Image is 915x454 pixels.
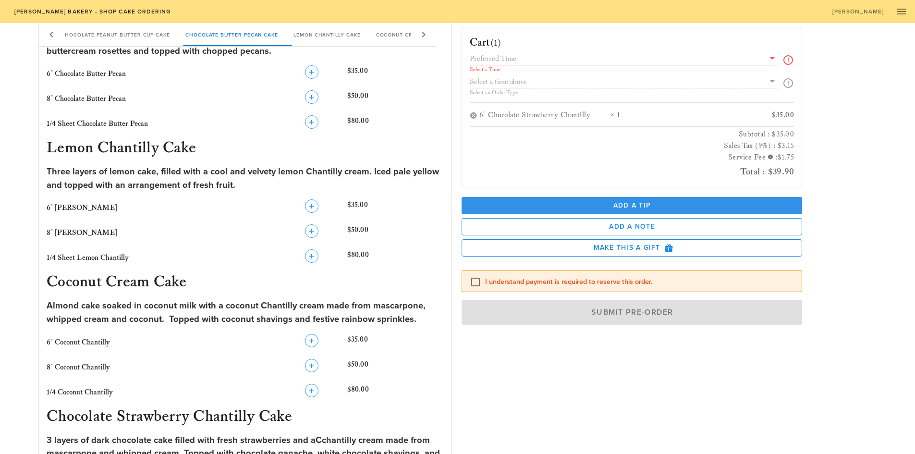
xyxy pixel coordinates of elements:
button: Add a Note [462,218,803,235]
div: $35.00 [345,63,446,85]
span: 6" Chocolate Butter Pecan [47,69,126,78]
span: 1/4 Sheet Chocolate Butter Pecan [47,119,148,128]
h3: Lemon Chantilly Cake [45,138,446,160]
div: 6" Chocolate Strawberry Chantilly [479,110,610,121]
span: (1) [490,37,501,49]
button: Add a Tip [462,197,803,214]
div: $35.00 [345,197,446,219]
button: Submit Pre-Order [462,300,803,325]
span: [PERSON_NAME] Bakery - Shop Cake Ordering [13,8,171,15]
span: Add a Note [470,222,794,231]
div: Three layers of lemon cake, filled with a cool and velvety lemon Chantilly cream. Iced pale yello... [47,165,444,192]
div: Select a Time [470,67,779,73]
div: $50.00 [345,222,446,244]
div: $35.00 [715,110,794,121]
div: $80.00 [345,247,446,269]
label: I understand payment is required to reserve this order. [485,277,794,287]
h3: Coconut Cream Cake [45,272,446,294]
span: $1.75 [778,153,794,162]
div: × 1 [610,110,716,121]
div: $80.00 [345,382,446,403]
div: $50.00 [345,88,446,110]
span: [PERSON_NAME] [832,8,884,15]
div: $50.00 [345,357,446,378]
span: Make this a Gift [470,244,794,252]
span: 6" Coconut Chantilly [47,338,110,347]
div: Chocolate Peanut Butter Cup Cake [53,23,178,46]
span: 1/4 Sheet Lemon Chantilly [47,253,129,262]
span: 8" [PERSON_NAME] [47,228,117,237]
h3: Cart [470,35,501,50]
button: Make this a Gift [462,239,803,257]
h3: Sales Tax (9%) : $3.15 [470,140,794,152]
h2: Total : $39.90 [470,164,794,179]
a: [PERSON_NAME] Bakery - Shop Cake Ordering [8,5,177,18]
div: $35.00 [345,332,446,353]
div: Lemon Chantilly Cake [286,23,368,46]
h3: Service Fee : [470,152,794,164]
a: [PERSON_NAME] [826,5,890,18]
div: Coconut Cream Cake [368,23,449,46]
h3: Chocolate Strawberry Chantilly Cake [45,407,446,428]
div: Chocolate Butter Pecan Cake [178,23,286,46]
span: 1/4 Coconut Chantilly [47,388,113,397]
div: $80.00 [345,113,446,135]
span: 6" [PERSON_NAME] [47,203,117,212]
span: Add a Tip [469,201,795,209]
span: 8" Chocolate Butter Pecan [47,94,126,103]
h3: Subtotal : $35.00 [470,129,794,140]
input: Preferred Time [470,52,765,65]
span: 8" Coconut Chantilly [47,363,110,372]
span: Submit Pre-Order [473,307,792,317]
div: Almond cake soaked in coconut milk with a coconut Chantilly cream made from mascarpone, whipped c... [47,299,444,326]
